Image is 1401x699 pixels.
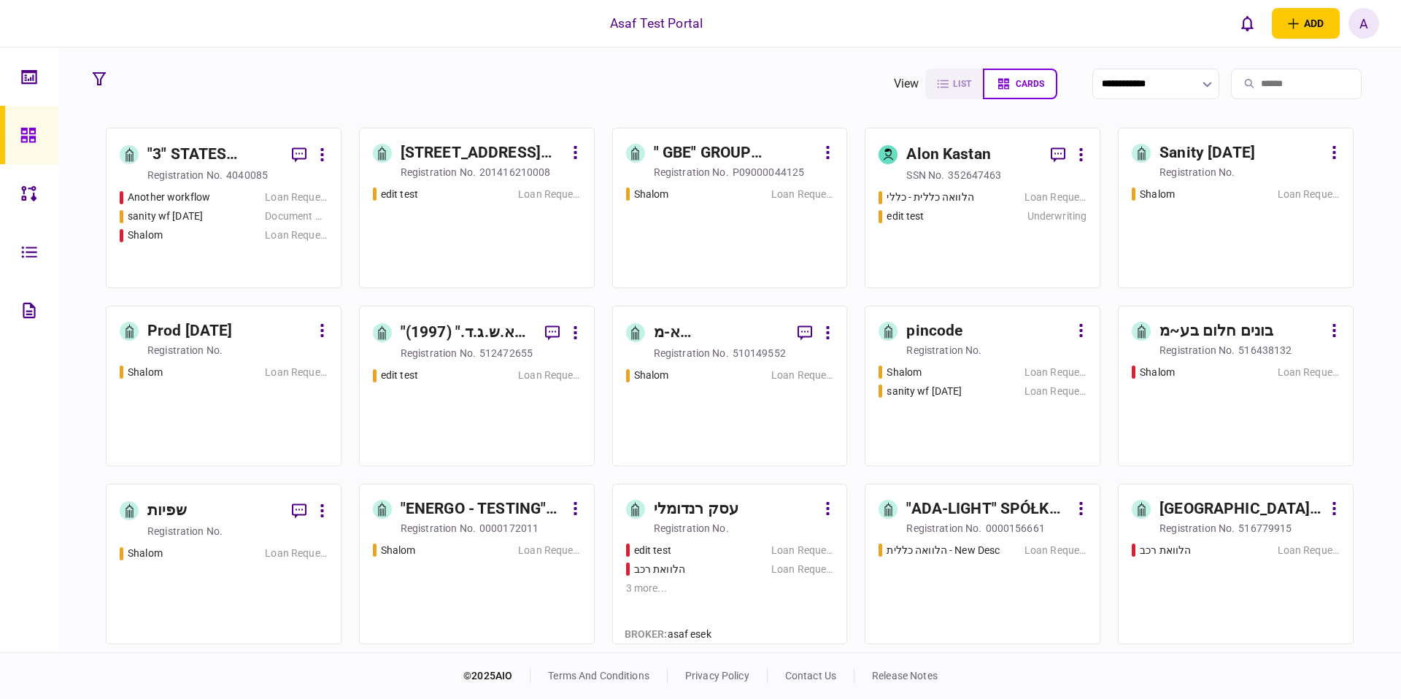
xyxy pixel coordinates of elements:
[479,521,539,536] div: 0000172011
[634,562,685,577] div: הלוואת רכב
[612,484,848,644] a: עסק רנדומליregistration no.edit testLoan Requestהלוואת רכבLoan Request3 more...Broker:asaf esek
[983,69,1057,99] button: cards
[401,498,564,521] div: "ENERGO - TESTING" LABORATORIUM NOWYCH TECHNOLOGII, BADAŃ NIENISZCZĄCYCH I INŻYNIERII MATERIAŁOWE...
[359,128,595,288] a: [STREET_ADDRESS][PERSON_NAME], LLCregistration no.201416210008edit testLoan Request
[1159,165,1235,179] div: registration no.
[986,521,1045,536] div: 0000156661
[625,628,668,640] span: Broker :
[147,168,223,182] div: registration no.
[1027,209,1087,224] div: Underwriting
[733,165,805,179] div: P09000044125
[906,143,990,166] div: Alon Kastan
[654,165,729,179] div: registration no.
[518,187,580,202] div: Loan Request
[625,627,711,642] div: asaf esek
[1016,79,1044,89] span: cards
[771,187,833,202] div: Loan Request
[401,321,533,344] div: "א.ש.ג.ד." (1997) שווק מוצרי טקסטיל בע"מ
[381,368,418,383] div: edit test
[1348,8,1379,39] button: A
[1118,128,1354,288] a: Sanity [DATE]registration no.ShalomLoan Request
[654,321,787,344] div: א-מ [PERSON_NAME] ומלמד [PERSON_NAME]
[906,498,1070,521] div: "ADA-LIGHT" SPÓŁKA Z OGRANICZONĄ ODPOWIEDZIALNOŚCIĄ
[865,306,1100,466] a: pincoderegistration no.ShalomLoan Requestsanity wf jul 2ndLoan Request
[518,368,580,383] div: Loan Request
[106,128,341,288] a: "3" STATES CONSTRUCTION & LEASING INC.registration no.4040085Another workflowLoan Requestsanity w...
[1278,187,1340,202] div: Loan Request
[147,499,187,522] div: שפיות
[1278,543,1340,558] div: Loan Request
[128,365,163,380] div: Shalom
[948,168,1001,182] div: 352647463
[1278,365,1340,380] div: Loan Request
[265,190,327,205] div: Loan Request
[128,228,163,243] div: Shalom
[906,320,962,343] div: pincode
[654,142,817,165] div: " GBE" GROUP BUSINESS ENTERPRISES CORP
[1140,543,1191,558] div: הלוואת רכב
[925,69,983,99] button: list
[401,142,564,165] div: [STREET_ADDRESS][PERSON_NAME], LLC
[872,670,938,681] a: release notes
[147,320,232,343] div: Prod [DATE]
[906,168,944,182] div: SSN no.
[685,670,749,681] a: privacy policy
[147,343,223,358] div: registration no.
[634,368,669,383] div: Shalom
[147,524,223,538] div: registration no.
[1159,343,1235,358] div: registration no.
[887,384,962,399] div: sanity wf jul 2nd
[610,14,703,33] div: Asaf Test Portal
[265,365,327,380] div: Loan Request
[1118,306,1354,466] a: בונים חלום בע~מregistration no.516438132ShalomLoan Request
[865,128,1100,288] a: Alon KastanSSN no.352647463הלוואה כללית - כלליLoan Requestedit testUnderwriting
[733,346,786,360] div: 510149552
[265,546,327,561] div: Loan Request
[1140,187,1175,202] div: Shalom
[1159,498,1323,521] div: [GEOGRAPHIC_DATA] נכסים דירה 109 בע"מ
[654,346,729,360] div: registration no.
[147,143,280,166] div: "3" STATES CONSTRUCTION & LEASING INC.
[381,187,418,202] div: edit test
[548,670,649,681] a: terms and conditions
[906,343,981,358] div: registration no.
[612,306,848,466] a: א-מ [PERSON_NAME] ומלמד [PERSON_NAME]registration no.510149552ShalomLoan Request
[479,346,533,360] div: 512472655
[654,521,729,536] div: registration no.
[128,209,203,224] div: sanity wf jul 2nd
[654,498,738,521] div: עסק רנדומלי
[1238,521,1292,536] div: 516779915
[265,209,327,224] div: Document Review
[106,484,341,644] a: שפיותregistration no.ShalomLoan Request
[887,365,922,380] div: Shalom
[626,581,834,596] div: 3 more ...
[1118,484,1354,644] a: [GEOGRAPHIC_DATA] נכסים דירה 109 בע"מregistration no.516779915הלוואת רכבLoan Request
[785,670,836,681] a: contact us
[106,306,341,466] a: Prod [DATE]registration no.ShalomLoan Request
[381,543,416,558] div: Shalom
[479,165,551,179] div: 201416210008
[906,521,981,536] div: registration no.
[1024,190,1087,205] div: Loan Request
[265,228,327,243] div: Loan Request
[771,368,833,383] div: Loan Request
[612,128,848,288] a: " GBE" GROUP BUSINESS ENTERPRISES CORPregistration no.P09000044125ShalomLoan Request
[771,562,833,577] div: Loan Request
[518,543,580,558] div: Loan Request
[1232,8,1263,39] button: open notifications list
[226,168,268,182] div: 4040085
[1159,142,1255,165] div: Sanity [DATE]
[359,484,595,644] a: "ENERGO - TESTING" LABORATORIUM NOWYCH TECHNOLOGII, BADAŃ NIENISZCZĄCYCH I INŻYNIERII MATERIAŁOWE...
[359,306,595,466] a: "א.ש.ג.ד." (1997) שווק מוצרי טקסטיל בע"מregistration no.512472655edit testLoan Request
[887,190,974,205] div: הלוואה כללית - כללי
[401,521,476,536] div: registration no.
[1159,521,1235,536] div: registration no.
[1024,384,1087,399] div: Loan Request
[894,75,919,93] div: view
[771,543,833,558] div: Loan Request
[1159,320,1273,343] div: בונים חלום בע~מ
[128,190,210,205] div: Another workflow
[401,165,476,179] div: registration no.
[1238,343,1292,358] div: 516438132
